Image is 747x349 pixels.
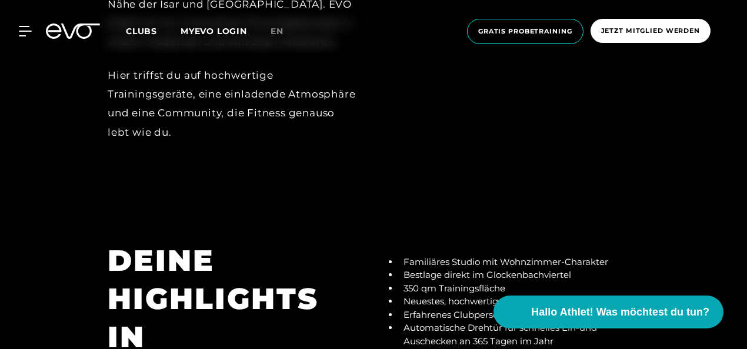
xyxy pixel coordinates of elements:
[587,19,714,44] a: Jetzt Mitglied werden
[399,295,639,308] li: Neuestes, hochwertiges Equipment
[399,282,639,296] li: 350 qm Trainingsfläche
[399,321,639,348] li: Automatische Drehtür für schnelles Ein-und Auschecken an 365 Tagen im Jahr
[271,25,298,38] a: en
[399,256,639,269] li: Familiäres Studio mit Wohnzimmer-Charakter
[126,26,157,36] span: Clubs
[478,26,572,36] span: Gratis Probetraining
[108,66,357,142] div: Hier triffst du auf hochwertige Trainingsgeräte, eine einladende Atmosphäre und eine Community, d...
[601,26,700,36] span: Jetzt Mitglied werden
[463,19,587,44] a: Gratis Probetraining
[493,296,723,328] button: Hallo Athlet! Was möchtest du tun?
[126,25,181,36] a: Clubs
[181,26,247,36] a: MYEVO LOGIN
[399,308,639,322] li: Erfahrenes Clubpersonal und Personal Trainer:innen
[271,26,284,36] span: en
[531,304,709,320] span: Hallo Athlet! Was möchtest du tun?
[399,269,639,282] li: Bestlage direkt im Glockenbachviertel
